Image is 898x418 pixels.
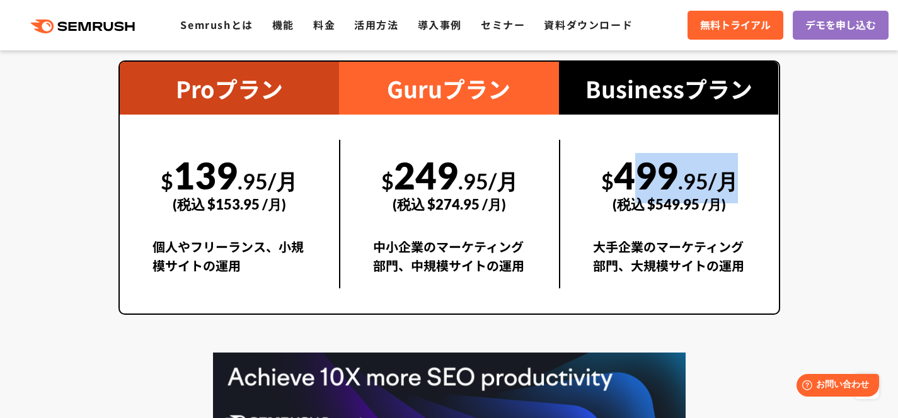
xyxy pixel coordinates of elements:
span: .95/月 [678,168,738,194]
span: デモを申し込む [805,17,876,33]
a: 機能 [272,17,294,32]
div: 499 [593,140,746,227]
a: 資料ダウンロード [544,17,633,32]
span: .95/月 [458,168,518,194]
a: セミナー [481,17,525,32]
iframe: Help widget launcher [786,369,884,404]
div: (税込 $153.95 /月) [153,182,307,227]
span: $ [601,168,614,194]
a: 料金 [313,17,335,32]
a: 活用方法 [354,17,398,32]
div: Guruプラン [339,62,559,115]
div: 大手企業のマーケティング部門、大規模サイトの運用 [593,237,746,288]
span: 無料トライアル [700,17,771,33]
div: Proプラン [120,62,340,115]
div: (税込 $274.95 /月) [373,182,526,227]
span: $ [161,168,173,194]
div: 139 [153,140,307,227]
div: (税込 $549.95 /月) [593,182,746,227]
span: .95/月 [238,168,297,194]
a: 導入事例 [418,17,462,32]
div: Businessプラン [559,62,779,115]
a: Semrushとは [180,17,253,32]
div: 個人やフリーランス、小規模サイトの運用 [153,237,307,288]
a: デモを申し込む [793,11,889,40]
div: 中小企業のマーケティング部門、中規模サイトの運用 [373,237,526,288]
div: 249 [373,140,526,227]
span: $ [381,168,394,194]
a: 無料トライアル [688,11,783,40]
